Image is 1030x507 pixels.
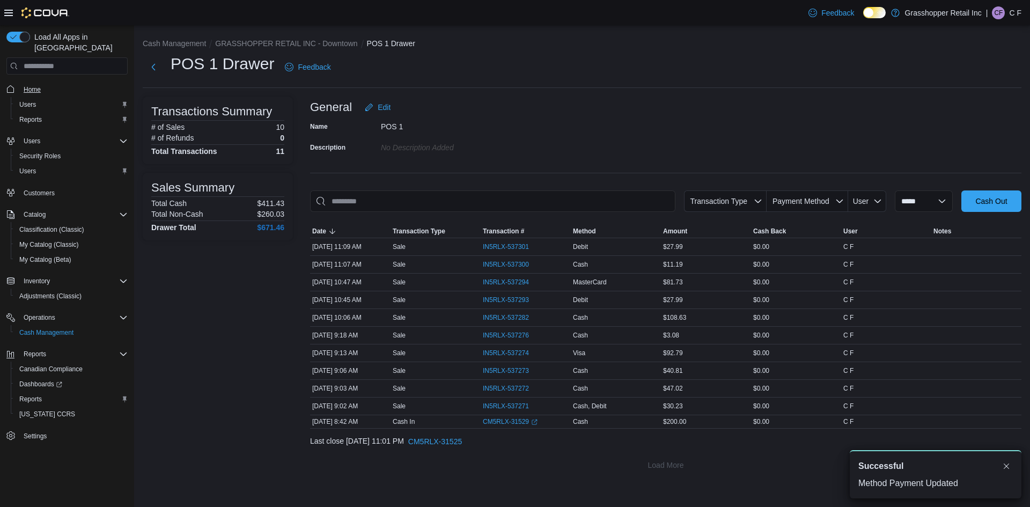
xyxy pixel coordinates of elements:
[310,293,391,306] div: [DATE] 10:45 AM
[573,260,588,269] span: Cash
[648,460,684,471] span: Load More
[393,243,406,251] p: Sale
[24,210,46,219] span: Catalog
[151,181,234,194] h3: Sales Summary
[391,225,481,238] button: Transaction Type
[360,97,395,118] button: Edit
[843,227,858,236] span: User
[310,276,391,289] div: [DATE] 10:47 AM
[483,402,529,410] span: IN5RLX-537271
[310,364,391,377] div: [DATE] 9:06 AM
[751,293,841,306] div: $0.00
[483,276,540,289] button: IN5RLX-537294
[663,296,683,304] span: $27.99
[19,395,42,403] span: Reports
[573,349,585,357] span: Visa
[2,134,132,149] button: Users
[15,223,128,236] span: Classification (Classic)
[257,210,284,218] p: $260.03
[751,276,841,289] div: $0.00
[298,62,330,72] span: Feedback
[684,190,767,212] button: Transaction Type
[19,152,61,160] span: Security Roles
[858,460,903,473] span: Successful
[310,258,391,271] div: [DATE] 11:07 AM
[992,6,1005,19] div: C F
[841,225,931,238] button: User
[24,85,41,94] span: Home
[751,382,841,395] div: $0.00
[24,189,55,197] span: Customers
[11,237,132,252] button: My Catalog (Classic)
[19,429,128,443] span: Settings
[19,167,36,175] span: Users
[408,436,462,447] span: CM5RLX-31525
[843,260,854,269] span: C F
[15,326,78,339] a: Cash Management
[310,122,328,131] label: Name
[151,123,185,131] h6: # of Sales
[15,378,128,391] span: Dashboards
[151,147,217,156] h4: Total Transactions
[573,366,588,375] span: Cash
[6,77,128,472] nav: Complex example
[751,347,841,359] div: $0.00
[393,366,406,375] p: Sale
[1009,6,1021,19] p: C F
[280,134,284,142] p: 0
[573,313,588,322] span: Cash
[19,100,36,109] span: Users
[15,150,65,163] a: Security Roles
[751,329,841,342] div: $0.00
[753,227,786,236] span: Cash Back
[15,408,128,421] span: Washington CCRS
[905,6,982,19] p: Grasshopper Retail Inc
[15,113,128,126] span: Reports
[663,313,686,322] span: $108.63
[143,56,164,78] button: Next
[310,347,391,359] div: [DATE] 9:13 AM
[933,227,951,236] span: Notes
[573,402,607,410] span: Cash, Debit
[821,8,854,18] span: Feedback
[483,329,540,342] button: IN5RLX-537276
[863,18,864,19] span: Dark Mode
[15,165,40,178] a: Users
[276,123,284,131] p: 10
[310,382,391,395] div: [DATE] 9:03 AM
[661,225,751,238] button: Amount
[1000,460,1013,473] button: Dismiss toast
[381,139,525,152] div: No Description added
[19,135,45,148] button: Users
[751,400,841,413] div: $0.00
[15,393,46,406] a: Reports
[19,380,62,388] span: Dashboards
[310,190,675,212] input: This is a search bar. As you type, the results lower in the page will automatically filter.
[663,243,683,251] span: $27.99
[573,331,588,340] span: Cash
[843,402,854,410] span: C F
[663,417,686,426] span: $200.00
[843,384,854,393] span: C F
[483,258,540,271] button: IN5RLX-537300
[751,225,841,238] button: Cash Back
[573,296,588,304] span: Debit
[151,210,203,218] h6: Total Non-Cash
[19,311,60,324] button: Operations
[310,311,391,324] div: [DATE] 10:06 AM
[11,222,132,237] button: Classification (Classic)
[393,384,406,393] p: Sale
[393,331,406,340] p: Sale
[19,348,128,361] span: Reports
[15,113,46,126] a: Reports
[276,147,284,156] h4: 11
[19,135,128,148] span: Users
[2,185,132,201] button: Customers
[2,347,132,362] button: Reports
[2,207,132,222] button: Catalog
[151,105,272,118] h3: Transactions Summary
[573,384,588,393] span: Cash
[15,363,87,376] a: Canadian Compliance
[804,2,858,24] a: Feedback
[15,393,128,406] span: Reports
